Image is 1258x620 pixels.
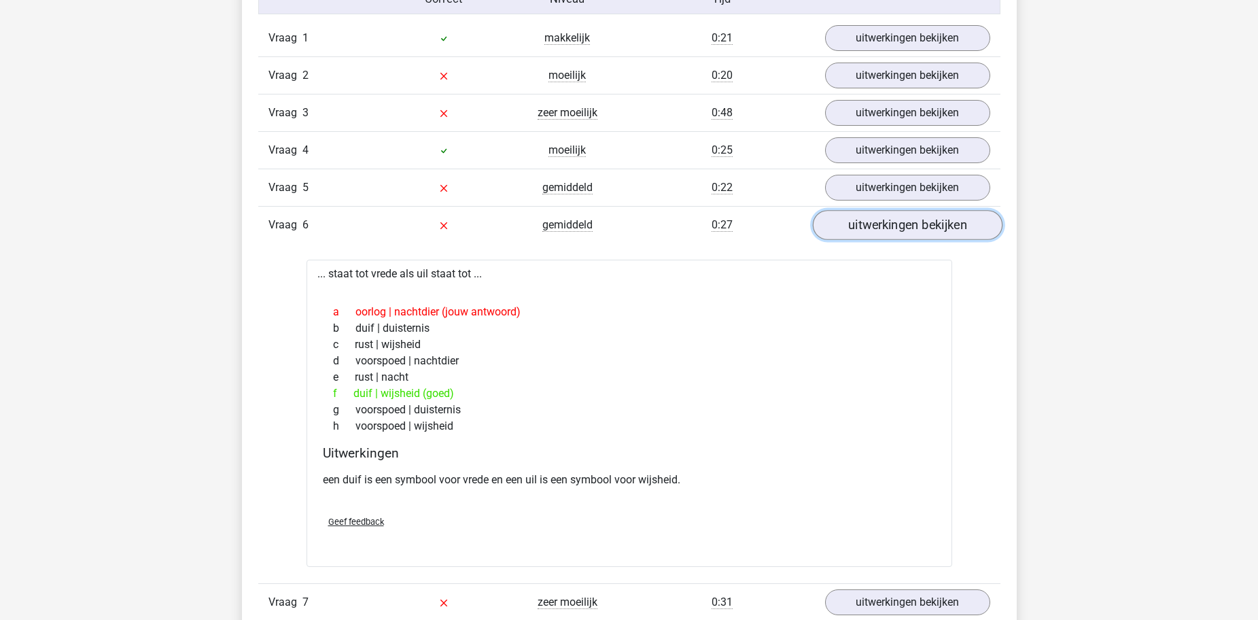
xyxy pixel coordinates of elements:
div: duif | duisternis [323,320,936,337]
h4: Uitwerkingen [323,445,936,461]
span: 0:25 [712,143,733,157]
span: makkelijk [544,31,590,45]
span: zeer moeilijk [538,106,597,120]
div: ... staat tot vrede als uil staat tot ... [307,260,952,567]
span: gemiddeld [542,218,593,232]
span: 5 [302,181,309,194]
span: Geef feedback [328,517,384,527]
div: voorspoed | nachtdier [323,353,936,369]
span: 0:48 [712,106,733,120]
span: Vraag [268,105,302,121]
a: uitwerkingen bekijken [825,137,990,163]
div: duif | wijsheid (goed) [323,385,936,402]
span: gemiddeld [542,181,593,194]
span: e [333,369,355,385]
span: Vraag [268,30,302,46]
span: 4 [302,143,309,156]
span: 0:31 [712,596,733,609]
span: Vraag [268,217,302,233]
span: Vraag [268,142,302,158]
div: rust | nacht [323,369,936,385]
span: 0:22 [712,181,733,194]
span: 7 [302,596,309,608]
span: 0:21 [712,31,733,45]
span: a [333,304,355,320]
a: uitwerkingen bekijken [825,63,990,88]
span: moeilijk [548,143,586,157]
div: rust | wijsheid [323,337,936,353]
span: d [333,353,355,369]
span: 1 [302,31,309,44]
span: Vraag [268,594,302,610]
span: 0:20 [712,69,733,82]
span: c [333,337,355,353]
a: uitwerkingen bekijken [812,210,1002,240]
span: zeer moeilijk [538,596,597,609]
a: uitwerkingen bekijken [825,589,990,615]
a: uitwerkingen bekijken [825,175,990,201]
span: 2 [302,69,309,82]
span: Vraag [268,67,302,84]
span: h [333,418,355,434]
span: Vraag [268,179,302,196]
a: uitwerkingen bekijken [825,25,990,51]
span: 3 [302,106,309,119]
span: f [333,385,353,402]
span: b [333,320,355,337]
a: uitwerkingen bekijken [825,100,990,126]
div: voorspoed | wijsheid [323,418,936,434]
span: moeilijk [548,69,586,82]
div: oorlog | nachtdier (jouw antwoord) [323,304,936,320]
p: een duif is een symbool voor vrede en een uil is een symbool voor wijsheid. [323,472,936,488]
span: g [333,402,355,418]
span: 6 [302,218,309,231]
div: voorspoed | duisternis [323,402,936,418]
span: 0:27 [712,218,733,232]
